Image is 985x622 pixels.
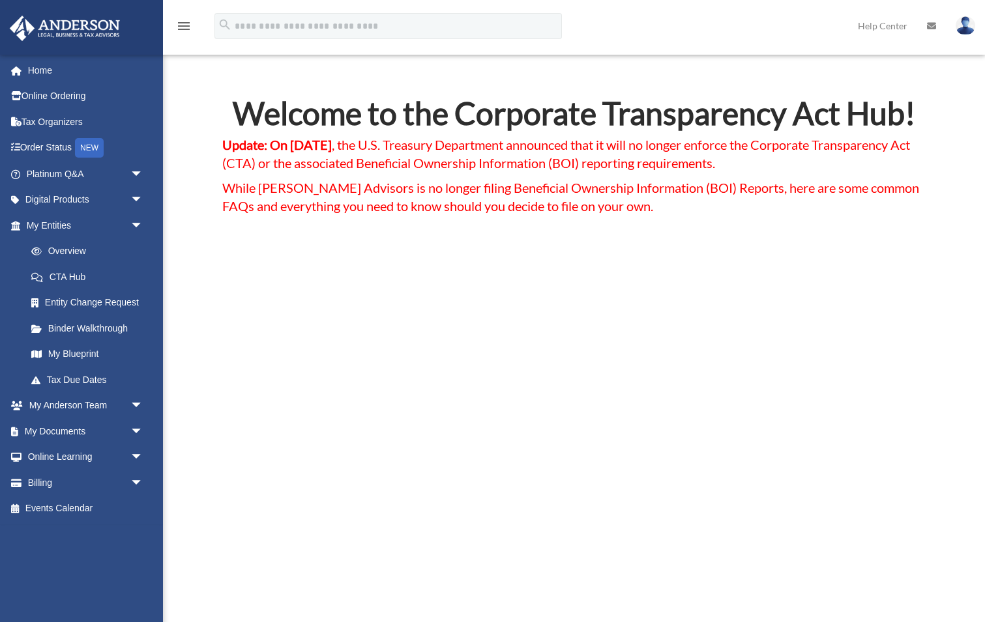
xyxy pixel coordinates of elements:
[130,187,156,214] span: arrow_drop_down
[9,161,163,187] a: Platinum Q&Aarrow_drop_down
[18,315,163,341] a: Binder Walkthrough
[176,23,192,34] a: menu
[9,83,163,109] a: Online Ordering
[9,496,163,522] a: Events Calendar
[18,341,163,367] a: My Blueprint
[9,109,163,135] a: Tax Organizers
[176,18,192,34] i: menu
[9,393,163,419] a: My Anderson Teamarrow_drop_down
[18,264,156,290] a: CTA Hub
[9,418,163,444] a: My Documentsarrow_drop_down
[130,444,156,471] span: arrow_drop_down
[222,98,926,135] h2: Welcome to the Corporate Transparency Act Hub!
[130,393,156,419] span: arrow_drop_down
[293,241,856,558] iframe: Corporate Transparency Act Shocker: Treasury Announces Major Updates!
[18,367,163,393] a: Tax Due Dates
[222,137,910,171] span: , the U.S. Treasury Department announced that it will no longer enforce the Corporate Transparenc...
[218,18,232,32] i: search
[9,187,163,213] a: Digital Productsarrow_drop_down
[6,16,124,41] img: Anderson Advisors Platinum Portal
[9,444,163,470] a: Online Learningarrow_drop_down
[130,212,156,239] span: arrow_drop_down
[222,137,332,152] strong: Update: On [DATE]
[9,212,163,238] a: My Entitiesarrow_drop_down
[130,470,156,496] span: arrow_drop_down
[75,138,104,158] div: NEW
[9,135,163,162] a: Order StatusNEW
[9,57,163,83] a: Home
[130,418,156,445] span: arrow_drop_down
[9,470,163,496] a: Billingarrow_drop_down
[18,238,163,264] a: Overview
[956,16,975,35] img: User Pic
[222,180,919,214] span: While [PERSON_NAME] Advisors is no longer filing Beneficial Ownership Information (BOI) Reports, ...
[18,290,163,316] a: Entity Change Request
[130,161,156,188] span: arrow_drop_down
